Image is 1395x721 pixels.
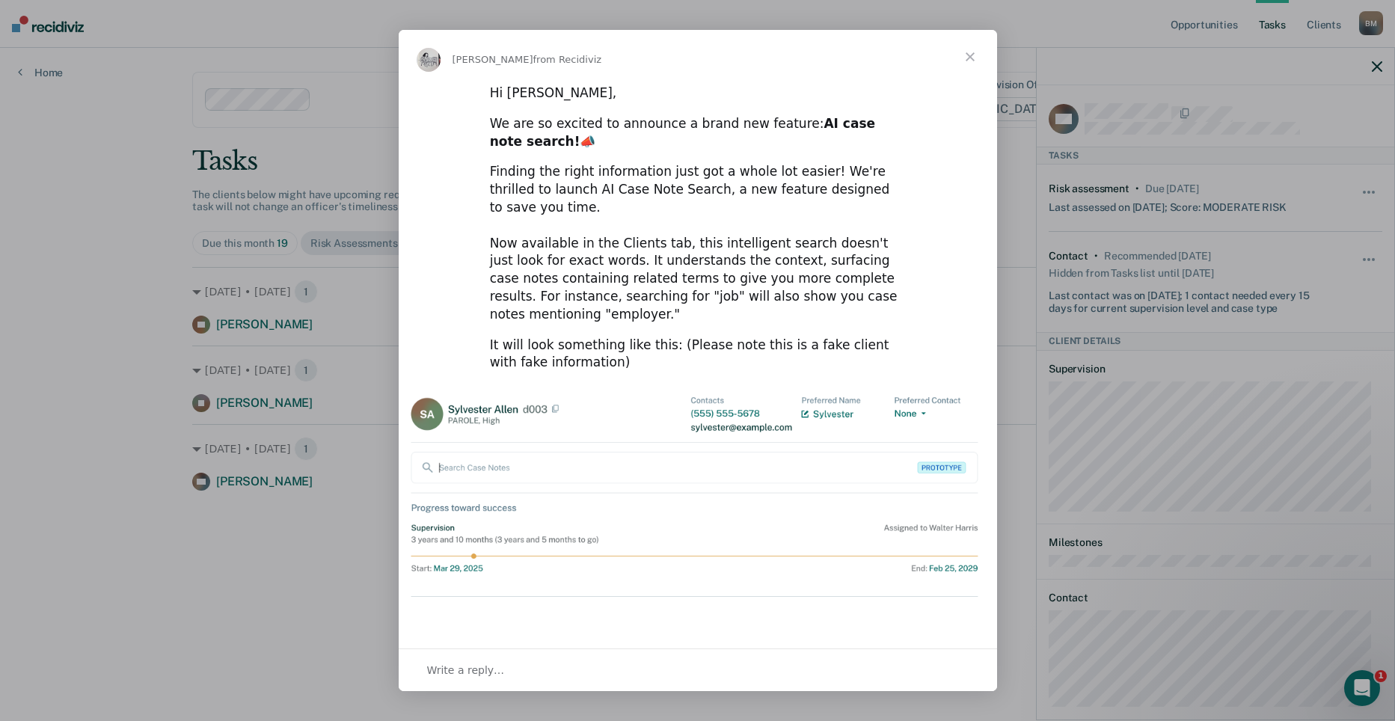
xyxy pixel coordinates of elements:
span: from Recidiviz [533,54,602,65]
span: Close [943,30,997,84]
div: It will look something like this: (Please note this is a fake client with fake information) [490,337,906,372]
div: Please use the chat or write to with any questions! [490,634,906,670]
div: Hi [PERSON_NAME], [490,85,906,102]
b: AI case note search! [490,116,875,149]
img: Profile image for Kim [417,48,441,72]
div: Finding the right information just got a whole lot easier! We're thrilled to launch AI Case Note ... [490,163,906,323]
div: We are so excited to announce a brand new feature: 📣 [490,115,906,151]
span: Write a reply… [427,660,505,680]
div: Open conversation and reply [399,648,997,691]
span: [PERSON_NAME] [453,54,533,65]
